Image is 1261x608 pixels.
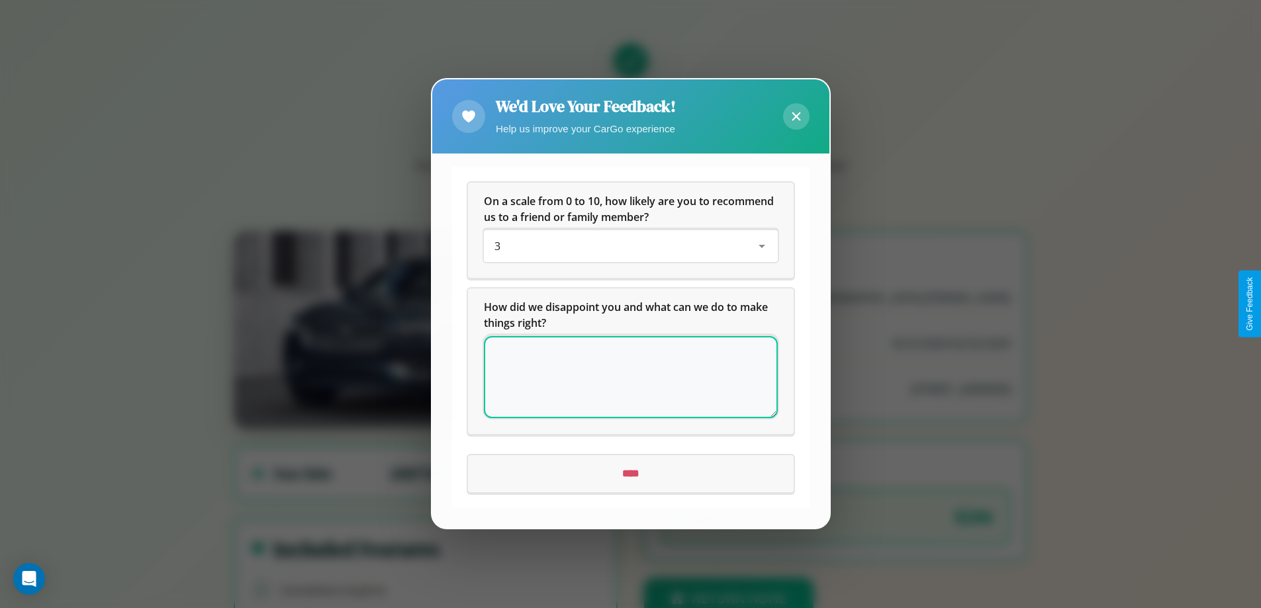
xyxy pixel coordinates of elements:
[484,300,771,331] span: How did we disappoint you and what can we do to make things right?
[496,120,676,138] p: Help us improve your CarGo experience
[494,239,500,254] span: 3
[484,231,778,263] div: On a scale from 0 to 10, how likely are you to recommend us to a friend or family member?
[468,183,794,279] div: On a scale from 0 to 10, how likely are you to recommend us to a friend or family member?
[1245,277,1254,331] div: Give Feedback
[484,195,776,225] span: On a scale from 0 to 10, how likely are you to recommend us to a friend or family member?
[496,95,676,117] h2: We'd Love Your Feedback!
[484,194,778,226] h5: On a scale from 0 to 10, how likely are you to recommend us to a friend or family member?
[13,563,45,595] div: Open Intercom Messenger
